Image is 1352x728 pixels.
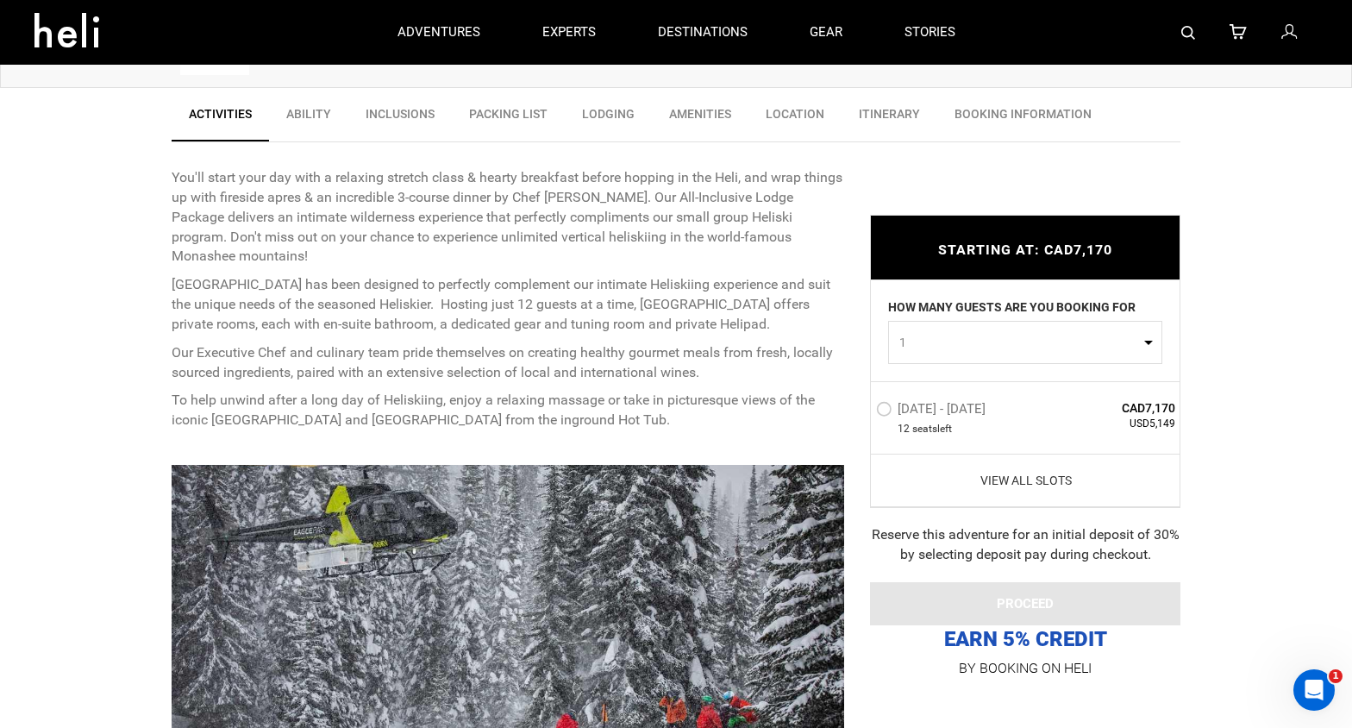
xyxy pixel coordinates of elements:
span: CAD7,170 [1050,399,1175,417]
p: Our Executive Chef and culinary team pride themselves on creating healthy gourmet meals from fres... [172,343,844,383]
label: HOW MANY GUESTS ARE YOU BOOKING FOR [888,298,1136,321]
span: s [932,422,937,436]
span: USD5,149 [1050,417,1175,431]
span: 1 [1329,669,1343,683]
span: seat left [912,422,952,436]
span: 1 [899,334,1140,351]
p: [GEOGRAPHIC_DATA] has been designed to perfectly complement our intimate Heliskiing experience an... [172,275,844,335]
p: To help unwind after a long day of Heliskiing, enjoy a relaxing massage or take in picturesque vi... [172,391,844,430]
img: search-bar-icon.svg [1181,26,1195,40]
a: Lodging [565,97,652,140]
p: destinations [658,23,748,41]
div: Reserve this adventure for an initial deposit of 30% by selecting deposit pay during checkout. [870,525,1180,565]
a: Itinerary [842,97,937,140]
a: View All Slots [876,472,1175,489]
a: BOOKING INFORMATION [937,97,1109,140]
a: Activities [172,97,269,141]
p: adventures [397,23,480,41]
a: Packing List [452,97,565,140]
iframe: Intercom live chat [1293,669,1335,711]
button: 1 [888,321,1162,364]
a: Ability [269,97,348,140]
p: You'll start your day with a relaxing stretch class & hearty breakfast before hopping in the Heli... [172,168,844,267]
span: 12 [898,422,910,436]
span: STARTING AT: CAD7,170 [938,242,1112,258]
button: PROCEED [870,582,1180,625]
a: Inclusions [348,97,452,140]
label: [DATE] - [DATE] [876,401,990,422]
p: experts [542,23,596,41]
a: Location [748,97,842,140]
p: BY BOOKING ON HELI [870,656,1180,681]
a: Amenities [652,97,748,140]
